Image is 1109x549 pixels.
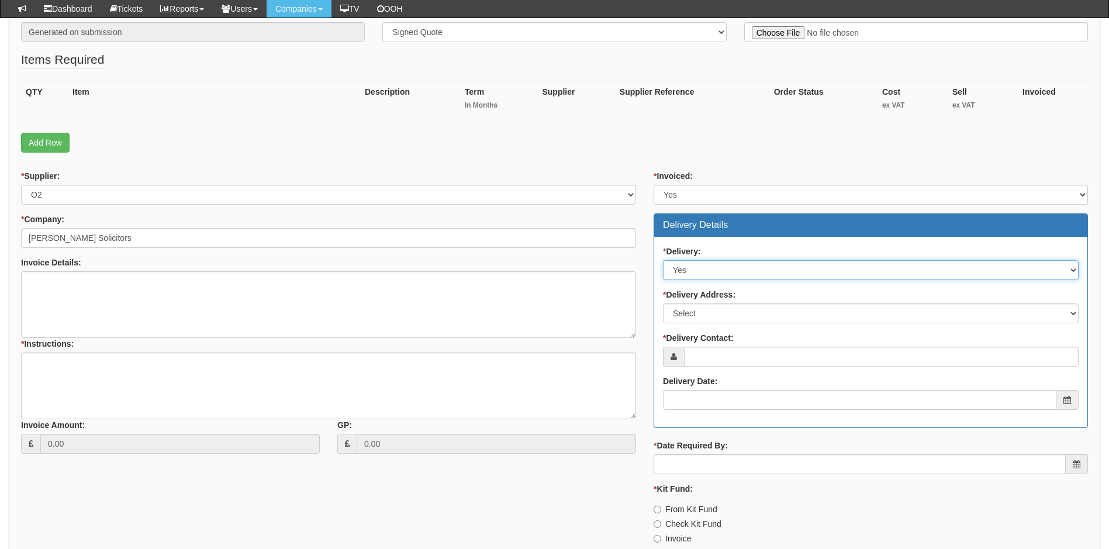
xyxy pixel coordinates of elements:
[360,81,460,122] th: Description
[1018,81,1088,122] th: Invoiced
[663,289,735,301] label: Delivery Address:
[460,81,538,122] th: Term
[654,535,661,543] input: Invoice
[654,520,661,528] input: Check Kit Fund
[537,81,614,122] th: Supplier
[663,220,1079,230] h3: Delivery Details
[654,440,728,451] label: Date Required By:
[769,81,877,122] th: Order Status
[615,81,769,122] th: Supplier Reference
[21,419,85,431] label: Invoice Amount:
[21,257,81,268] label: Invoice Details:
[663,246,701,257] label: Delivery:
[21,213,64,225] label: Company:
[663,332,734,344] label: Delivery Contact:
[21,133,70,153] a: Add Row
[21,81,68,122] th: QTY
[882,101,943,111] small: ex VAT
[465,101,533,111] small: In Months
[654,170,693,182] label: Invoiced:
[654,503,717,515] label: From Kit Fund
[654,483,693,495] label: Kit Fund:
[21,51,104,69] legend: Items Required
[654,533,691,544] label: Invoice
[654,506,661,513] input: From Kit Fund
[337,419,352,431] label: GP:
[877,81,948,122] th: Cost
[654,518,721,530] label: Check Kit Fund
[21,338,74,350] label: Instructions:
[948,81,1018,122] th: Sell
[21,170,60,182] label: Supplier:
[68,81,360,122] th: Item
[952,101,1013,111] small: ex VAT
[663,375,717,387] label: Delivery Date:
